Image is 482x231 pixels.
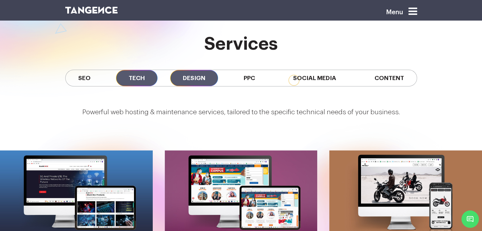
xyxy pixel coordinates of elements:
span: Tech [116,70,157,86]
span: SEO [66,70,103,86]
span: Content [362,70,416,86]
span: Social Media [280,70,349,86]
span: Design [170,70,218,86]
span: PPC [231,70,268,86]
span: Chat Widget [461,210,479,228]
img: logo SVG [65,7,118,14]
h2: services [65,34,417,54]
